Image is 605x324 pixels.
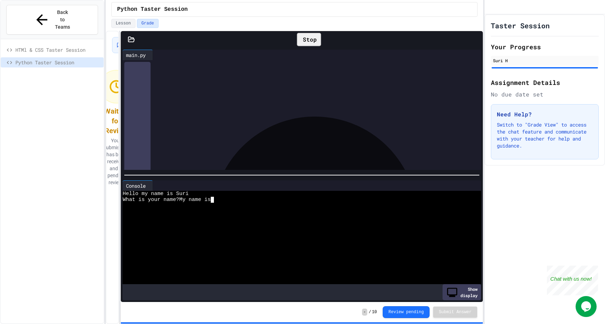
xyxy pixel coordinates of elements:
[362,309,367,316] span: -
[491,21,550,30] h1: Taster Session
[576,296,598,317] iframe: chat widget
[491,90,599,99] div: No due date set
[123,191,188,197] span: Hello my name is Suri
[104,106,128,136] div: Waiting for Review
[101,137,131,186] p: Your submission has been received and is pending review.
[123,180,153,191] div: Console
[123,182,149,189] div: Console
[497,110,593,118] h3: Need Help?
[433,307,477,318] button: Submit Answer
[497,121,593,149] p: Switch to "Grade View" to access the chat feature and communicate with your teacher for help and ...
[491,78,599,87] h2: Assignment Details
[493,57,597,64] div: Suri H
[123,50,153,60] div: main.py
[111,19,135,28] button: Lesson
[137,19,159,28] button: Grade
[6,5,98,35] button: Back to Teams
[383,306,430,318] button: Review pending
[123,197,210,203] span: What is your name?My name is
[15,46,101,53] span: HTMl & CSS Taster Session
[439,309,472,315] span: Submit Answer
[54,9,71,31] span: Back to Teams
[443,284,481,300] div: Show display
[15,59,101,66] span: Python Taster Session
[117,5,188,14] span: Python Taster Session
[123,51,149,59] div: main.py
[372,309,377,315] span: 10
[369,309,371,315] span: /
[491,42,599,52] h2: Your Progress
[547,266,598,295] iframe: chat widget
[297,33,321,46] div: Stop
